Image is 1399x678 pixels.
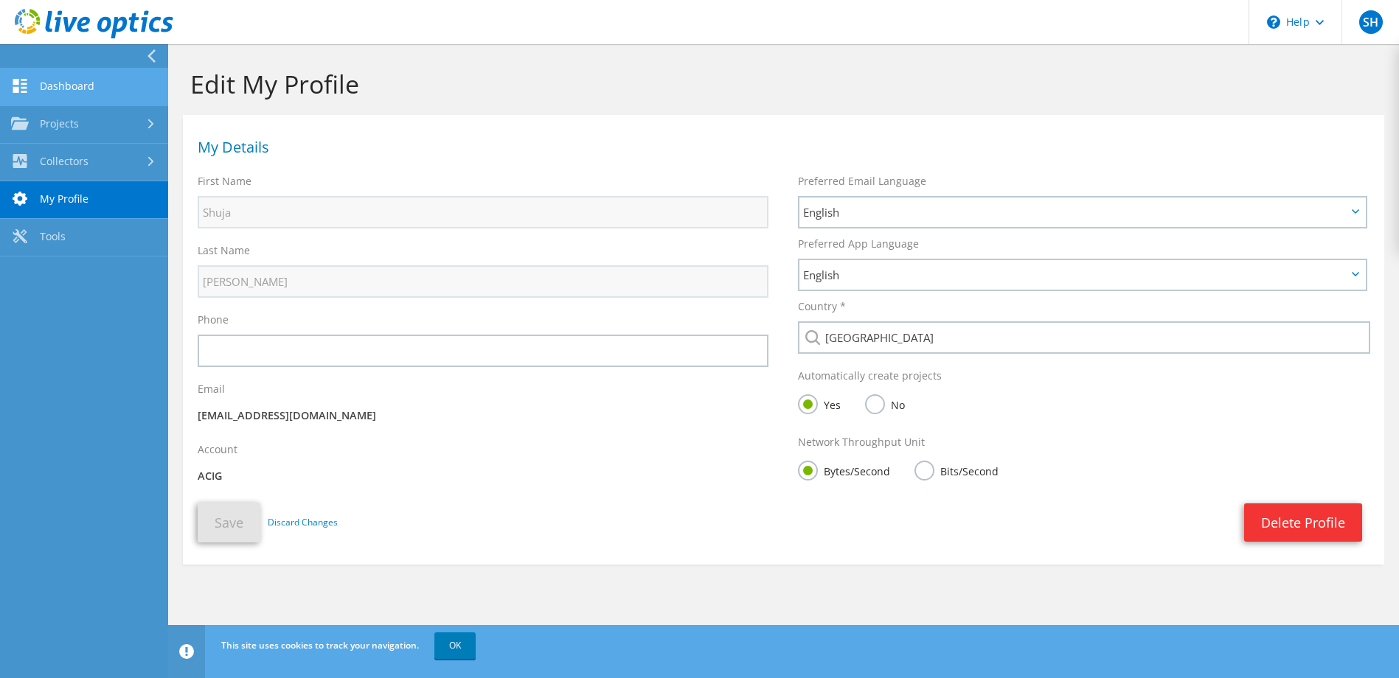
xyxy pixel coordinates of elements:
[803,203,1347,221] span: English
[798,461,890,479] label: Bytes/Second
[798,237,919,251] label: Preferred App Language
[198,243,250,258] label: Last Name
[198,442,237,457] label: Account
[221,639,419,651] span: This site uses cookies to track your navigation.
[198,312,229,327] label: Phone
[198,174,251,189] label: First Name
[798,174,926,189] label: Preferred Email Language
[798,368,942,383] label: Automatically create projects
[190,69,1370,99] h1: Edit My Profile
[803,266,1347,284] span: English
[198,408,768,424] p: [EMAIL_ADDRESS][DOMAIN_NAME]
[865,394,905,413] label: No
[798,394,841,413] label: Yes
[798,435,925,450] label: Network Throughput Unit
[1267,15,1280,29] svg: \n
[198,140,1362,155] h1: My Details
[198,468,768,484] p: ACIG
[198,382,225,396] label: Email
[914,461,999,479] label: Bits/Second
[1244,503,1362,542] a: Delete Profile
[198,503,260,542] button: Save
[1359,10,1383,34] span: SH
[434,632,476,659] a: OK
[798,299,846,314] label: Country *
[268,514,338,531] a: Discard Changes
